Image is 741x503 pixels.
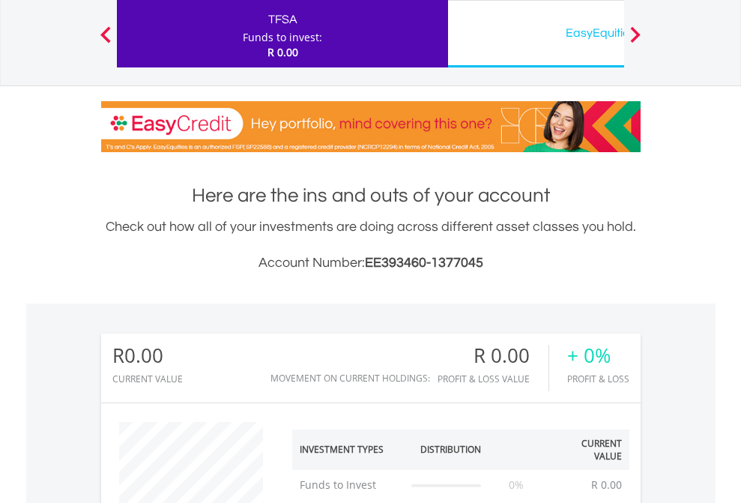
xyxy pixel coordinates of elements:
h3: Account Number: [101,253,641,274]
div: R 0.00 [438,345,548,367]
div: Movement on Current Holdings: [270,373,430,383]
button: Previous [91,34,121,49]
div: Funds to invest: [243,30,322,45]
div: Distribution [420,443,481,456]
span: EE393460-1377045 [365,256,483,270]
div: Profit & Loss Value [438,374,548,384]
div: TFSA [126,9,439,30]
div: Check out how all of your investments are doing across different asset classes you hold. [101,217,641,274]
button: Next [620,34,650,49]
span: R 0.00 [267,45,298,59]
td: Funds to Invest [292,470,405,500]
img: EasyCredit Promotion Banner [101,101,641,152]
td: R 0.00 [584,470,629,500]
div: Profit & Loss [567,374,629,384]
div: CURRENT VALUE [112,374,183,384]
th: Investment Types [292,430,405,470]
h1: Here are the ins and outs of your account [101,182,641,209]
div: + 0% [567,345,629,367]
th: Current Value [545,430,629,470]
td: 0% [489,470,545,500]
div: R0.00 [112,345,183,367]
